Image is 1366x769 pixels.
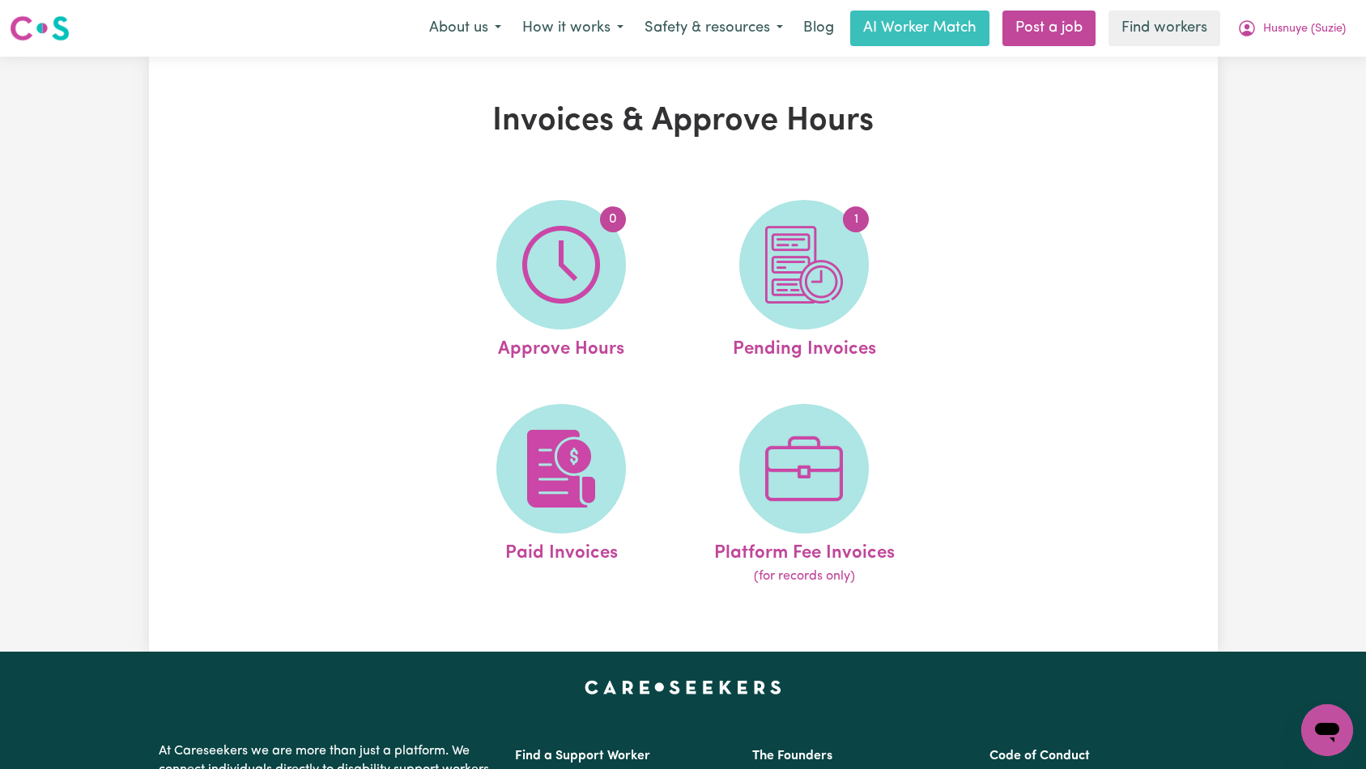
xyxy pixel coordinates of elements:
a: Find workers [1109,11,1220,46]
a: Pending Invoices [687,200,921,363]
a: Find a Support Worker [515,750,650,763]
span: Husnuye (Suzie) [1263,20,1346,38]
span: Paid Invoices [505,533,618,567]
span: Approve Hours [498,329,624,363]
span: Pending Invoices [733,329,876,363]
img: Careseekers logo [10,14,70,43]
a: Paid Invoices [445,404,678,587]
a: Blog [794,11,844,46]
iframe: Button to launch messaging window [1301,704,1353,756]
a: Code of Conduct [989,750,1090,763]
span: (for records only) [754,567,855,586]
button: How it works [512,11,634,45]
button: My Account [1227,11,1356,45]
span: 0 [600,206,626,232]
a: The Founders [752,750,832,763]
a: Careseekers logo [10,10,70,47]
a: Post a job [1002,11,1096,46]
button: About us [419,11,512,45]
a: Approve Hours [445,200,678,363]
span: Platform Fee Invoices [714,533,895,567]
h1: Invoices & Approve Hours [337,102,1030,141]
a: AI Worker Match [850,11,989,46]
button: Safety & resources [634,11,794,45]
a: Careseekers home page [585,681,781,694]
span: 1 [843,206,869,232]
a: Platform Fee Invoices(for records only) [687,404,921,587]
